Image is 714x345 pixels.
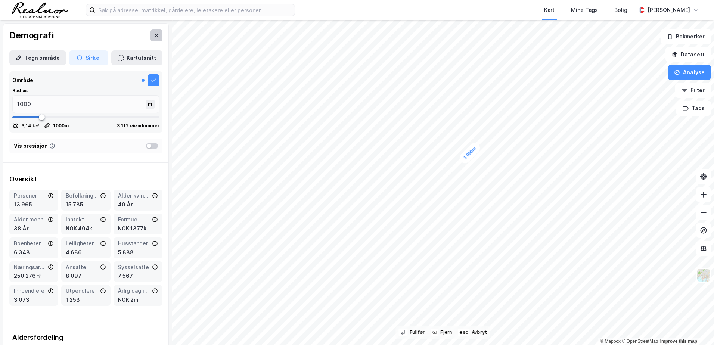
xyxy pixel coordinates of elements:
div: Oversikt [9,175,162,184]
div: Alder kvinner [118,191,150,200]
img: Z [696,268,711,282]
div: Husstander [118,239,150,248]
div: Boenheter [14,239,46,248]
div: 13 965 [14,200,54,209]
div: 250 276㎡ [14,271,54,280]
button: Filter [675,83,711,98]
div: Radius [12,88,159,94]
div: Kart [544,6,555,15]
a: Improve this map [660,339,697,344]
div: Vis presisjon [14,142,48,150]
div: m [146,100,155,109]
button: Datasett [665,47,711,62]
div: Kontrollprogram for chat [677,309,714,345]
button: Bokmerker [661,29,711,44]
div: Demografi [9,29,53,41]
div: 3 073 [14,295,54,304]
div: Alder menn [14,215,46,224]
button: Analyse [668,65,711,80]
input: Søk på adresse, matrikkel, gårdeiere, leietakere eller personer [95,4,295,16]
div: Mine Tags [571,6,598,15]
input: m [13,96,147,113]
div: 8 097 [66,271,106,280]
div: NOK 2m [118,295,158,304]
button: Kartutsnitt [111,50,162,65]
div: Utpendlere [66,286,98,295]
div: NOK 1377k [118,224,158,233]
button: Tags [676,101,711,116]
div: Næringsareal [14,263,46,272]
div: Ansatte [66,263,98,272]
div: Sysselsatte [118,263,150,272]
div: 38 År [14,224,54,233]
div: Map marker [457,141,482,165]
div: Inntekt [66,215,98,224]
div: 1 253 [66,295,106,304]
div: Personer [14,191,46,200]
div: 40 År [118,200,158,209]
div: 7 567 [118,271,158,280]
div: 15 785 [66,200,106,209]
div: 3 112 eiendommer [117,123,159,129]
div: 4 686 [66,248,106,257]
div: Befolkning dagtid [66,191,98,200]
div: 6 348 [14,248,54,257]
a: Mapbox [600,339,621,344]
button: Sirkel [69,50,108,65]
div: NOK 404k [66,224,106,233]
div: 1000 m [53,123,69,129]
div: 5 888 [118,248,158,257]
div: Bolig [614,6,627,15]
button: Tegn område [9,50,66,65]
div: Område [12,76,33,85]
a: OpenStreetMap [622,339,658,344]
div: 3,14 k㎡ [21,123,40,129]
div: Leiligheter [66,239,98,248]
div: Årlig dagligvareforbruk [118,286,150,295]
div: Innpendlere [14,286,46,295]
div: Formue [118,215,150,224]
div: [PERSON_NAME] [648,6,690,15]
div: Aldersfordeling [12,333,159,342]
img: realnor-logo.934646d98de889bb5806.png [12,2,68,18]
iframe: Chat Widget [677,309,714,345]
